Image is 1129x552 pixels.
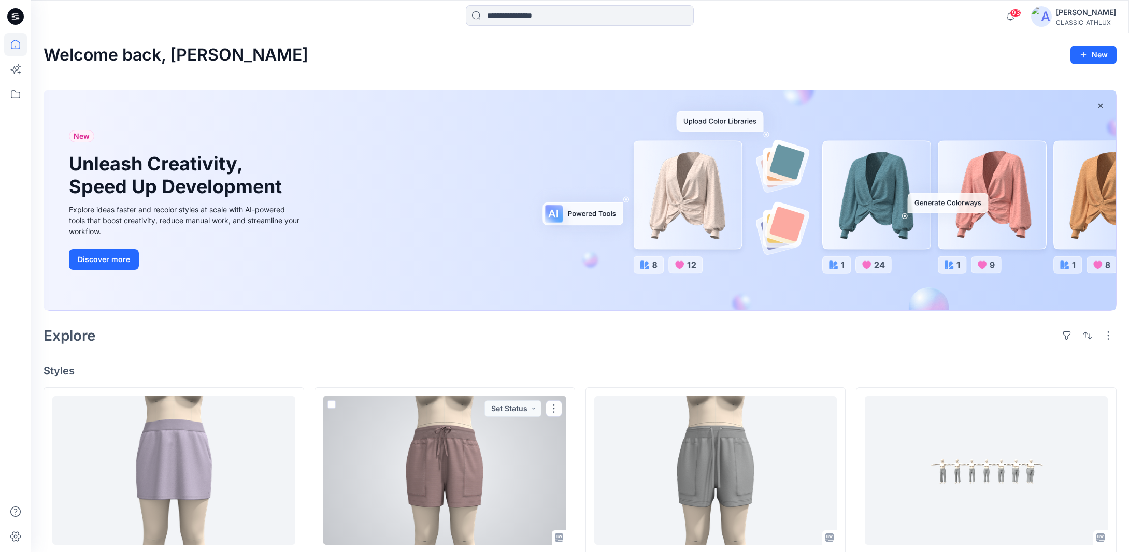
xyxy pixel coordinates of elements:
a: HQ013101_TT1736008791_PONTE KICK FL_Size Set [865,396,1108,545]
a: Discover more [69,249,302,270]
h2: Welcome back, [PERSON_NAME] [44,46,308,65]
h1: Unleash Creativity, Speed Up Development [69,153,287,197]
a: CF25783_ADM_HYBRID SHORT26Aug25 [323,396,566,545]
a: CF25783_ADM_HYBRID SHORT26Aug25 [594,396,837,545]
a: CF25710_ADM_WASHED FT SKORT 26Aug25 [52,396,295,545]
h4: Styles [44,365,1117,377]
div: Explore ideas faster and recolor styles at scale with AI-powered tools that boost creativity, red... [69,204,302,237]
img: avatar [1031,6,1052,27]
button: Discover more [69,249,139,270]
button: New [1070,46,1117,64]
div: [PERSON_NAME] [1056,6,1116,19]
span: New [74,130,90,142]
h2: Explore [44,327,96,344]
span: 93 [1010,9,1021,17]
div: CLASSIC_ATHLUX [1056,19,1116,26]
